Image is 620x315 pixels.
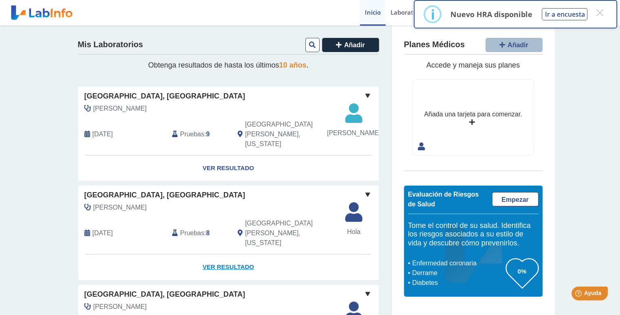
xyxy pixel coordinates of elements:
font: Pruebas [180,230,204,236]
font: 10 años [279,61,307,69]
span: Laboy Ortiz, Iván [93,104,147,114]
span: 11 de octubre de 2025 [93,129,113,139]
font: [DATE] [93,230,113,236]
font: Añadir [344,42,365,48]
font: Ver resultado [203,164,254,171]
span: 11 de octubre de 2025 [93,228,113,238]
font: . [307,61,309,69]
font: Planes Médicos [404,40,465,49]
font: Ir a encuesta [545,10,585,19]
font: Obtenga resultados de hasta los últimos [148,61,279,69]
font: Tome el control de su salud. Identifica los riesgos asociados a su estilo de vida y descubre cómo... [408,221,531,247]
font: [PERSON_NAME] [93,303,147,310]
font: × [595,2,605,23]
iframe: Lanzador de widgets de ayuda [547,283,611,306]
font: Enfermedad coronaria [412,260,477,267]
span: Laboy Ortiz, Iván [93,203,147,212]
font: [GEOGRAPHIC_DATA][PERSON_NAME], [US_STATE] [245,220,313,246]
font: [GEOGRAPHIC_DATA], [GEOGRAPHIC_DATA] [84,92,245,100]
font: [GEOGRAPHIC_DATA][PERSON_NAME], [US_STATE] [245,121,313,147]
font: Añadir [507,42,528,48]
font: [PERSON_NAME] [93,105,147,112]
button: Ir a encuesta [542,8,587,20]
font: Diabetes [412,279,438,286]
font: Laboratorios [391,8,428,16]
font: [PERSON_NAME] [327,129,380,136]
font: i [430,5,435,23]
span: San Juan, Puerto Rico [245,219,335,248]
font: Pruebas [180,131,204,138]
font: [GEOGRAPHIC_DATA], [GEOGRAPHIC_DATA] [84,191,245,199]
font: : [204,131,206,138]
font: [PERSON_NAME] [93,204,147,211]
font: 0% [518,268,527,275]
font: Añada una tarjeta para comenzar. [424,111,522,118]
font: Evaluación de Riesgos de Salud [408,191,479,208]
span: San Juan, Puerto Rico [245,120,335,149]
font: Nuevo HRA disponible [450,9,532,19]
font: [GEOGRAPHIC_DATA], [GEOGRAPHIC_DATA] [84,290,245,298]
button: Cerrar este diálogo [592,5,607,20]
font: Ver resultado [203,263,254,270]
a: Empezar [492,192,538,206]
font: : [204,230,206,236]
a: Ver resultado [78,254,379,280]
a: Ver resultado [78,155,379,181]
font: [DATE] [93,131,113,138]
button: Añadir [322,38,379,52]
font: Accede y maneja sus planes [426,61,520,69]
font: 9 [206,131,210,138]
font: Mis Laboratorios [78,40,143,49]
font: Inicio [365,8,381,16]
font: Hola [347,228,360,235]
button: Añadir [485,38,543,52]
span: Laboy Ortiz, Iván [93,302,147,312]
font: Derrame [412,269,437,276]
font: Empezar [501,196,529,203]
font: 8 [206,230,210,236]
